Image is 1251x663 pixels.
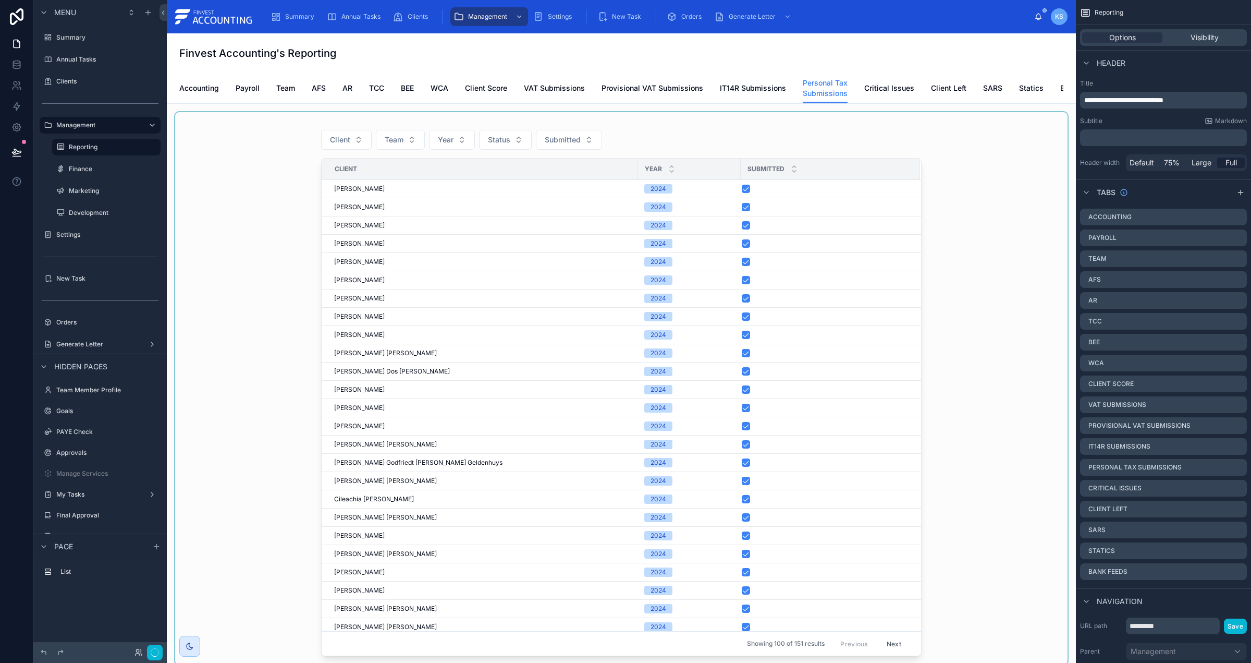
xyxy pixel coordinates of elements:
a: Payroll [236,79,260,100]
a: Finance [52,161,161,177]
span: Annual Tasks [341,13,381,21]
span: Tabs [1097,187,1115,198]
span: Critical Issues [864,83,914,93]
span: New Task [612,13,641,21]
div: scrollable content [1080,92,1247,109]
span: Personal Tax Submissions [803,78,848,99]
a: WCA [431,79,448,100]
span: Client [335,165,357,173]
a: AR [342,79,352,100]
label: Team [1088,255,1107,263]
a: Marketing [52,183,161,199]
span: Statics [1019,83,1044,93]
a: Critical Issues [864,79,914,100]
span: Payroll [236,83,260,93]
span: Markdown [1215,117,1247,125]
label: Title [1080,79,1247,88]
label: Bank Feeds [1088,568,1127,576]
label: Clients [56,77,158,86]
label: Generate Letter [56,340,144,348]
label: PAYE Check [56,428,158,436]
span: Generate Letter [729,13,776,21]
a: Clients [40,73,161,90]
span: Management [468,13,507,21]
a: Clients [390,7,435,26]
span: WCA [431,83,448,93]
span: AR [342,83,352,93]
span: Clients [408,13,428,21]
span: AFS [312,83,326,93]
a: Accounting [179,79,219,100]
label: Accounting [1088,213,1132,221]
label: SARS [1088,526,1106,534]
label: Orders [56,318,158,327]
label: Statics [1088,547,1115,555]
a: Orders [40,314,161,331]
a: Client Left [931,79,966,100]
span: Year [645,165,662,173]
span: Header [1097,58,1125,68]
a: Goals [40,403,161,419]
a: PAYE Check [40,424,161,440]
a: Client Approved VAT [40,528,161,545]
a: Generate Letter [711,7,796,26]
label: Subtitle [1080,117,1102,125]
label: URL path [1080,622,1122,630]
span: Visibility [1191,32,1219,43]
a: Reporting [52,139,161,155]
label: Reporting [69,143,154,151]
span: Menu [54,7,76,18]
a: Provisional VAT Submissions [602,79,703,100]
a: Annual Tasks [40,51,161,68]
div: scrollable content [1080,129,1247,146]
label: Provisional VAT Submissions [1088,421,1191,430]
label: TCC [1088,317,1102,326]
a: Settings [530,7,579,26]
label: VAT Submissions [1088,401,1146,409]
label: Final Approval [56,511,158,520]
span: 75% [1164,158,1180,168]
span: Showing 100 of 151 results [747,640,825,648]
label: My Tasks [56,490,144,499]
a: BEE [401,79,414,100]
label: List [60,568,156,576]
label: Approvals [56,449,158,457]
span: IT14R Submissions [720,83,786,93]
label: Personal Tax Submissions [1088,463,1182,472]
a: Manage Services [40,465,161,482]
button: Next [879,635,909,652]
label: BEE [1088,338,1100,346]
span: Large [1192,158,1211,168]
a: Personal Tax Submissions [803,74,848,104]
label: Manage Services [56,469,158,478]
label: WCA [1088,359,1104,367]
label: Development [69,209,158,217]
span: Default [1130,158,1154,168]
label: New Task [56,274,158,283]
span: BEE [401,83,414,93]
label: Payroll [1088,234,1117,242]
a: Client Score [465,79,507,100]
a: VAT Submissions [524,79,585,100]
label: IT14R Submissions [1088,442,1150,451]
a: TCC [369,79,384,100]
a: Markdown [1205,117,1247,125]
label: Client Approved VAT [56,532,158,540]
span: Summary [285,13,314,21]
a: Approvals [40,444,161,461]
a: Development [52,204,161,221]
button: Save [1224,619,1247,634]
label: Finance [69,165,158,173]
span: Accounting [179,83,219,93]
span: Client Score [465,83,507,93]
label: Goals [56,407,158,415]
a: Management [450,7,528,26]
label: Client Score [1088,380,1134,388]
a: SARS [983,79,1002,100]
a: Team [276,79,295,100]
label: Team Member Profile [56,386,158,394]
span: TCC [369,83,384,93]
label: AR [1088,296,1097,305]
a: Annual Tasks [324,7,388,26]
a: Orders [664,7,709,26]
